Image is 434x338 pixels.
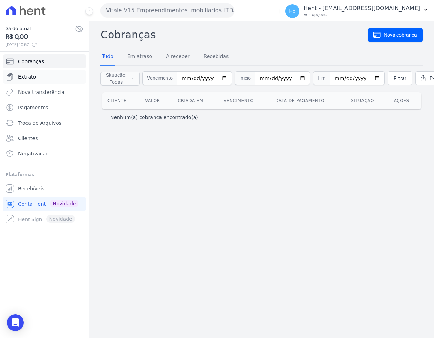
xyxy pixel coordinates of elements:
span: Início [235,71,255,85]
span: Conta Hent [18,200,46,207]
button: Vitale V15 Empreendimentos Imobiliarios LTDA [100,3,234,17]
a: Cobranças [3,54,86,68]
th: Criada em [172,92,218,109]
a: Em atraso [126,48,154,66]
span: Filtrar [394,75,406,82]
a: A receber [165,48,191,66]
span: Pagamentos [18,104,48,111]
span: [DATE] 10:57 [6,42,75,48]
div: Open Intercom Messenger [7,314,24,331]
a: Recebidas [202,48,230,66]
span: Extrato [18,73,36,80]
a: Nova transferência [3,85,86,99]
button: Situação: Todas [100,72,140,86]
a: Recebíveis [3,182,86,196]
h2: Cobranças [100,27,368,43]
p: Nenhum(a) cobrança encontrado(a) [110,114,198,121]
th: Ações [388,92,421,109]
span: Novidade [50,200,78,207]
div: Plataformas [6,170,83,179]
span: Situação: Todas [105,72,127,86]
a: Tudo [100,48,115,66]
th: Cliente [102,92,140,109]
span: Hd [289,9,295,14]
p: Hent - [EMAIL_ADDRESS][DOMAIN_NAME] [304,5,420,12]
span: Cobranças [18,58,44,65]
span: Nova transferência [18,89,65,96]
span: Negativação [18,150,49,157]
a: Nova cobrança [368,28,423,42]
span: Saldo atual [6,25,75,32]
span: Nova cobrança [384,31,417,38]
a: Conta Hent Novidade [3,197,86,211]
th: Situação [345,92,388,109]
p: Ver opções [304,12,420,17]
nav: Sidebar [6,54,83,226]
a: Pagamentos [3,101,86,115]
span: Fim [313,71,330,85]
a: Extrato [3,70,86,84]
a: Filtrar [388,71,412,85]
span: Recebíveis [18,185,44,192]
span: Clientes [18,135,38,142]
span: R$ 0,00 [6,32,75,42]
span: Vencimento [142,71,177,85]
button: Hd Hent - [EMAIL_ADDRESS][DOMAIN_NAME] Ver opções [280,1,434,21]
th: Data de pagamento [270,92,345,109]
a: Clientes [3,131,86,145]
th: Vencimento [218,92,270,109]
a: Negativação [3,147,86,161]
span: Troca de Arquivos [18,119,61,126]
th: Valor [140,92,172,109]
a: Troca de Arquivos [3,116,86,130]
